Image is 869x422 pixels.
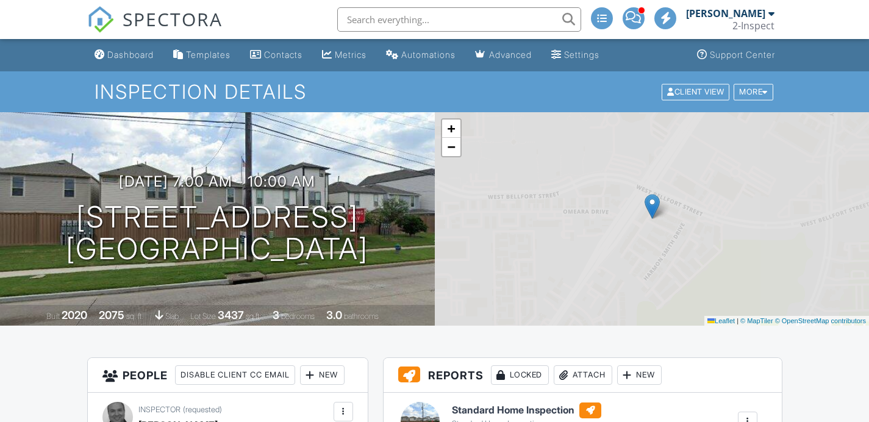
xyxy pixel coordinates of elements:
img: The Best Home Inspection Software - Spectora [87,6,114,33]
div: Disable Client CC Email [175,365,295,385]
div: Dashboard [107,49,154,60]
span: sq. ft. [126,312,143,321]
a: Leaflet [707,317,735,324]
div: 3.0 [326,309,342,321]
div: Metrics [335,49,367,60]
div: Client View [662,84,729,100]
div: Advanced [489,49,532,60]
span: bathrooms [344,312,379,321]
div: Support Center [710,49,775,60]
a: Advanced [470,44,537,66]
div: Automations [401,49,456,60]
a: © OpenStreetMap contributors [775,317,866,324]
input: Search everything... [337,7,581,32]
div: Settings [564,49,599,60]
div: Templates [186,49,231,60]
div: 3 [273,309,279,321]
h6: Standard Home Inspection [452,402,601,418]
a: Automations (Advanced) [381,44,460,66]
div: Attach [554,365,612,385]
div: 2075 [99,309,124,321]
span: + [447,121,455,136]
div: 2-Inspect [732,20,774,32]
a: Metrics [317,44,371,66]
div: Locked [491,365,549,385]
div: New [617,365,662,385]
a: Templates [168,44,235,66]
h3: People [88,358,368,393]
a: Zoom in [442,120,460,138]
a: Settings [546,44,604,66]
div: More [734,84,773,100]
div: Contacts [264,49,302,60]
span: bedrooms [281,312,315,321]
a: © MapTiler [740,317,773,324]
span: sq.ft. [246,312,261,321]
div: [PERSON_NAME] [686,7,765,20]
img: Marker [645,194,660,219]
span: Inspector [138,405,181,414]
a: Zoom out [442,138,460,156]
span: Lot Size [190,312,216,321]
span: SPECTORA [123,6,223,32]
h1: [STREET_ADDRESS] [GEOGRAPHIC_DATA] [66,201,368,266]
a: SPECTORA [87,16,223,42]
a: Client View [660,87,732,96]
h3: [DATE] 7:00 am - 10:00 am [119,173,315,190]
div: 3437 [218,309,244,321]
h1: Inspection Details [95,81,774,102]
span: slab [165,312,179,321]
span: Built [46,312,60,321]
a: Support Center [692,44,780,66]
span: − [447,139,455,154]
div: New [300,365,345,385]
a: Dashboard [90,44,159,66]
span: | [737,317,738,324]
div: 2020 [62,309,87,321]
h3: Reports [384,358,782,393]
span: (requested) [183,405,222,414]
a: Contacts [245,44,307,66]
